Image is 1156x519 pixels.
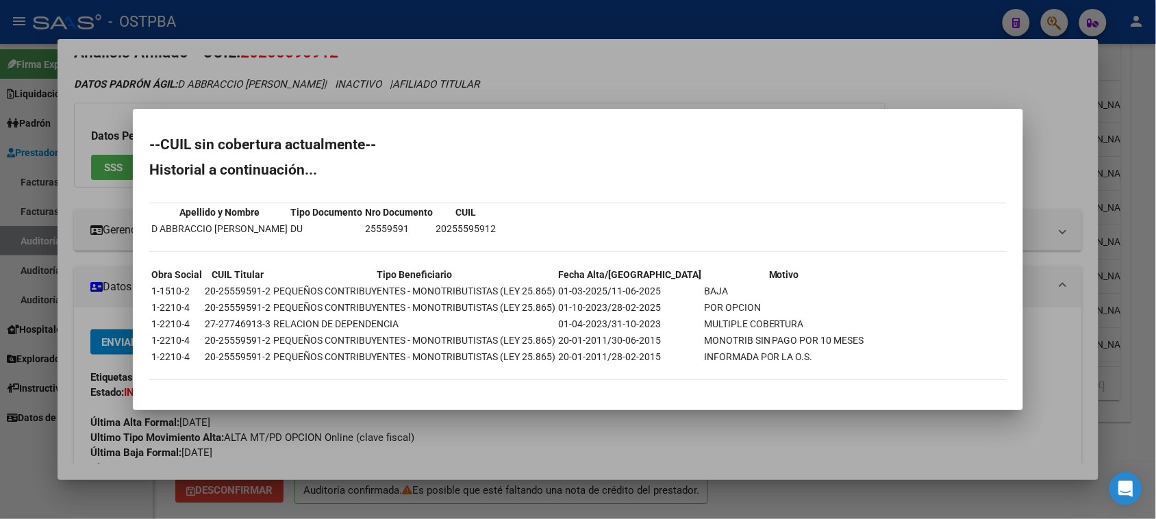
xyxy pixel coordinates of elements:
td: BAJA [703,283,865,299]
th: Apellido y Nombre [151,205,288,220]
td: 01-03-2025/11-06-2025 [557,283,702,299]
th: Nro Documento [364,205,433,220]
td: INFORMADA POR LA O.S. [703,349,865,364]
td: PEQUEÑOS CONTRIBUYENTES - MONOTRIBUTISTAS (LEY 25.865) [273,349,556,364]
th: CUIL [435,205,497,220]
td: 27-27746913-3 [204,316,271,331]
td: 25559591 [364,221,433,236]
td: 1-2210-4 [151,316,203,331]
td: 01-04-2023/31-10-2023 [557,316,702,331]
td: DU [290,221,363,236]
th: Obra Social [151,267,203,282]
td: 20255595912 [435,221,497,236]
div: Open Intercom Messenger [1109,472,1142,505]
td: 20-25559591-2 [204,300,271,315]
td: POR OPCION [703,300,865,315]
td: RELACION DE DEPENDENCIA [273,316,556,331]
td: 20-25559591-2 [204,349,271,364]
th: CUIL Titular [204,267,271,282]
td: 20-01-2011/28-02-2015 [557,349,702,364]
th: Tipo Documento [290,205,363,220]
td: 01-10-2023/28-02-2025 [557,300,702,315]
td: 1-2210-4 [151,333,203,348]
td: 1-2210-4 [151,300,203,315]
th: Fecha Alta/[GEOGRAPHIC_DATA] [557,267,702,282]
td: 20-25559591-2 [204,333,271,348]
td: PEQUEÑOS CONTRIBUYENTES - MONOTRIBUTISTAS (LEY 25.865) [273,300,556,315]
td: 1-2210-4 [151,349,203,364]
td: MONOTRIB SIN PAGO POR 10 MESES [703,333,865,348]
td: MULTIPLE COBERTURA [703,316,865,331]
th: Tipo Beneficiario [273,267,556,282]
h2: --CUIL sin cobertura actualmente-- [149,138,1007,151]
td: PEQUEÑOS CONTRIBUYENTES - MONOTRIBUTISTAS (LEY 25.865) [273,333,556,348]
td: 20-25559591-2 [204,283,271,299]
td: 20-01-2011/30-06-2015 [557,333,702,348]
td: PEQUEÑOS CONTRIBUYENTES - MONOTRIBUTISTAS (LEY 25.865) [273,283,556,299]
td: D ABBRACCIO [PERSON_NAME] [151,221,288,236]
th: Motivo [703,267,865,282]
td: 1-1510-2 [151,283,203,299]
h2: Historial a continuación... [149,163,1007,177]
